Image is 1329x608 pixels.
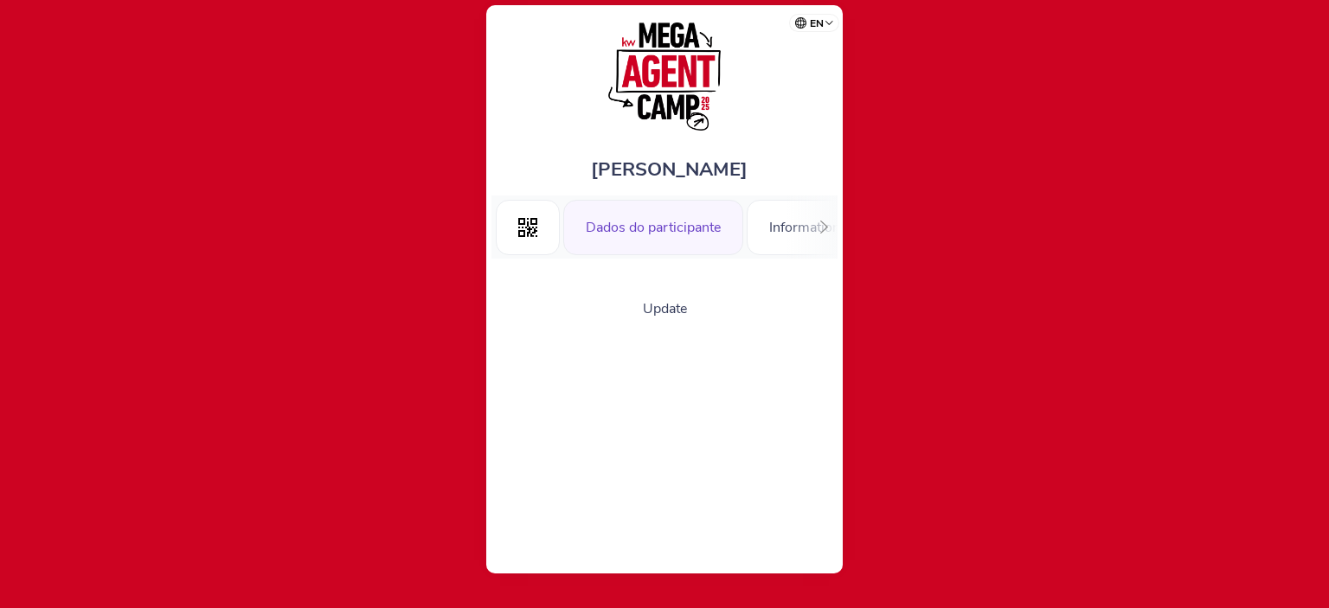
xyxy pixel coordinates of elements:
[747,200,863,255] div: Information
[563,216,743,235] a: Dados do participante
[591,157,748,182] span: [PERSON_NAME]
[747,216,863,235] a: Information
[563,200,743,255] div: Dados do participante
[608,22,720,131] img: Mega Agent Camp 25
[500,299,829,318] center: Update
